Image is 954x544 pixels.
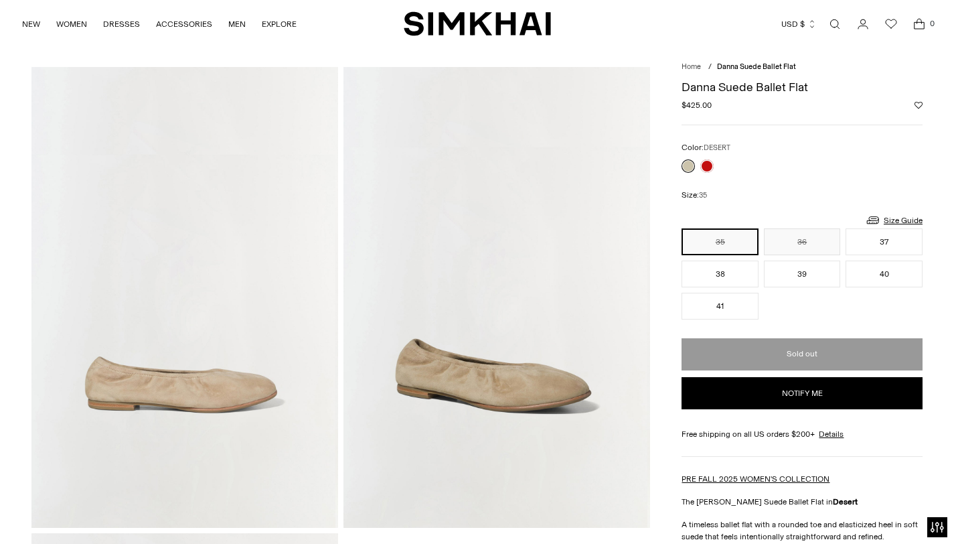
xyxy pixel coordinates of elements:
span: DESERT [704,143,730,152]
span: $425.00 [682,99,712,111]
a: ACCESSORIES [156,9,212,39]
a: Wishlist [878,11,904,38]
strong: Desert [833,497,858,506]
button: 41 [682,293,759,320]
h1: Danna Suede Ballet Flat [682,81,923,93]
span: Danna Suede Ballet Flat [717,62,796,71]
div: / [708,62,712,73]
nav: breadcrumbs [682,62,923,73]
a: WOMEN [56,9,87,39]
a: Open search modal [821,11,848,38]
button: Notify me [682,377,923,409]
div: Free shipping on all US orders $200+ [682,428,923,440]
p: The [PERSON_NAME] Suede Ballet Flat in [682,496,923,508]
a: Open cart modal [906,11,933,38]
button: 40 [846,261,923,287]
a: SIMKHAI [404,11,551,37]
button: 35 [682,228,759,255]
p: A timeless ballet flat with a rounded toe and elasticized heel in soft suede that feels intention... [682,519,923,543]
label: Size: [682,189,707,202]
a: DRESSES [103,9,140,39]
iframe: Sign Up via Text for Offers [11,493,135,533]
a: Details [819,428,844,440]
a: Go to the account page [850,11,876,38]
button: USD $ [781,9,817,39]
a: NEW [22,9,40,39]
span: 35 [699,191,707,200]
label: Color: [682,141,730,154]
a: Size Guide [865,212,923,228]
a: MEN [228,9,246,39]
button: 39 [764,261,841,287]
a: EXPLORE [262,9,297,39]
a: PRE FALL 2025 WOMEN'S COLLECTION [682,474,829,484]
img: Danna Suede Ballet Flat [343,67,650,527]
button: 37 [846,228,923,255]
img: Danna Suede Ballet Flat [31,67,338,527]
span: 0 [926,17,938,29]
button: Add to Wishlist [915,101,923,109]
a: Home [682,62,701,71]
button: 36 [764,228,841,255]
button: 38 [682,261,759,287]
